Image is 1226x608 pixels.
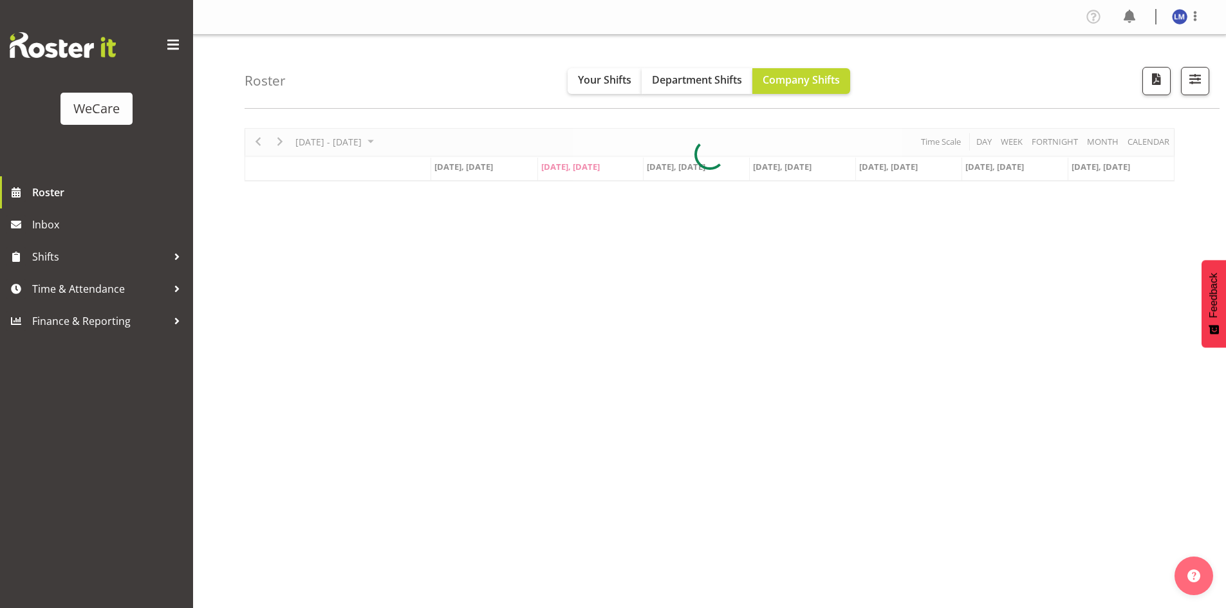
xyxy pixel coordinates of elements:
[763,73,840,87] span: Company Shifts
[73,99,120,118] div: WeCare
[578,73,631,87] span: Your Shifts
[32,311,167,331] span: Finance & Reporting
[32,247,167,266] span: Shifts
[1181,67,1209,95] button: Filter Shifts
[752,68,850,94] button: Company Shifts
[1208,273,1220,318] span: Feedback
[32,183,187,202] span: Roster
[652,73,742,87] span: Department Shifts
[32,279,167,299] span: Time & Attendance
[642,68,752,94] button: Department Shifts
[32,215,187,234] span: Inbox
[1202,260,1226,347] button: Feedback - Show survey
[1172,9,1187,24] img: lainie-montgomery10478.jpg
[10,32,116,58] img: Rosterit website logo
[1142,67,1171,95] button: Download a PDF of the roster according to the set date range.
[1187,569,1200,582] img: help-xxl-2.png
[568,68,642,94] button: Your Shifts
[245,73,286,88] h4: Roster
